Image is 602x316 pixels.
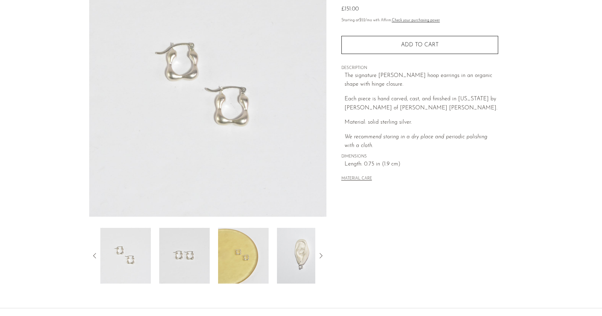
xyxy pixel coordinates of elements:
p: Starting at /mo with Affirm. [341,17,498,24]
img: Owen Earrings [277,228,327,284]
a: Check your purchasing power - Learn more about Affirm Financing (opens in modal) [392,18,440,22]
img: Owen Earrings [218,228,269,284]
p: Material: solid sterling silver. [345,118,498,127]
span: £151.00 [341,6,359,12]
span: DESCRIPTION [341,65,498,71]
button: Add to cart [341,36,498,54]
span: DIMENSIONS [341,154,498,160]
p: Each piece is hand carved, cast, and finished in [US_STATE] by [PERSON_NAME] of [PERSON_NAME] [PE... [345,95,498,113]
span: The signature [PERSON_NAME] hoop earrings in an organic shape with hinge closure. [345,73,492,87]
i: We recommend storing in a dry place and periodic polishing with a cloth. [345,134,487,149]
span: $52 [359,18,365,22]
img: Owen Earrings [100,228,151,284]
span: Add to cart [401,42,439,48]
img: Owen Earrings [159,228,210,284]
span: Length: 0.75 in (1.9 cm) [345,160,498,169]
button: MATERIAL CARE [341,176,372,182]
